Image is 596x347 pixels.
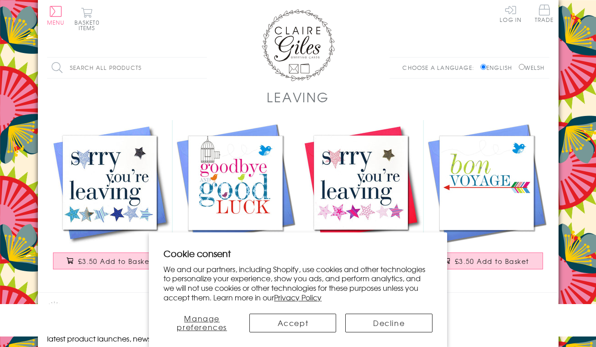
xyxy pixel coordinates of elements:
span: £3.50 Add to Basket [78,257,153,266]
input: English [480,64,486,70]
span: 0 items [79,18,100,32]
a: Good Luck Leaving Card, Bird Card, Goodbye and Good Luck £3.50 Add to Basket [173,120,298,279]
h2: Cookie consent [164,247,432,260]
button: Menu [47,6,65,25]
img: Good Luck Card, Sorry You're Leaving Pink, Embellished with a padded star [298,120,424,246]
h2: Newsletter [47,302,202,315]
a: Privacy Policy [412,302,485,314]
a: Privacy Policy [274,292,322,303]
a: Good Luck Card, Sorry You're Leaving Pink, Embellished with a padded star £3.50 Add to Basket [298,120,424,279]
button: £3.50 Add to Basket [430,252,543,269]
span: Trade [535,5,554,22]
button: Basket0 items [74,7,100,31]
a: Log In [500,5,522,22]
a: Trade [535,5,554,24]
h1: Leaving [267,88,329,106]
a: Good Luck Leaving Card, Arrow and Bird, Bon Voyage £3.50 Add to Basket [424,120,549,279]
button: Manage preferences [164,314,240,332]
input: Search all products [47,58,207,78]
span: Manage preferences [177,313,227,332]
p: Choose a language: [402,63,479,72]
img: Good Luck Card, Sorry You're Leaving Blue, Embellished with a padded star [47,120,173,246]
img: Good Luck Leaving Card, Bird Card, Goodbye and Good Luck [173,120,298,246]
label: Welsh [519,63,545,72]
img: Claire Giles Greetings Cards [262,9,335,81]
input: Welsh [519,64,525,70]
button: Decline [345,314,432,332]
a: Good Luck Card, Sorry You're Leaving Blue, Embellished with a padded star £3.50 Add to Basket [47,120,173,279]
img: Good Luck Leaving Card, Arrow and Bird, Bon Voyage [424,120,549,246]
span: £3.50 Add to Basket [455,257,529,266]
button: Accept [249,314,336,332]
label: English [480,63,517,72]
p: We and our partners, including Shopify, use cookies and other technologies to personalize your ex... [164,264,432,302]
span: Menu [47,18,65,26]
input: Search [198,58,207,78]
button: £3.50 Add to Basket [53,252,166,269]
